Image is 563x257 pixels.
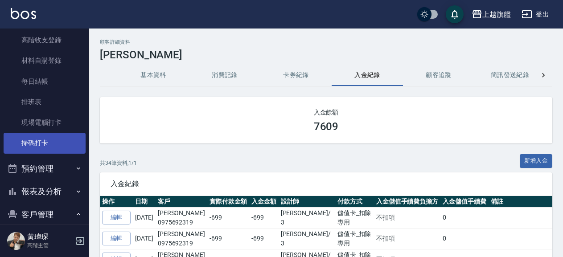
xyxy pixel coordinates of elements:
td: [PERSON_NAME] / 3 [279,207,335,228]
th: 入金儲值手續費 [440,196,489,208]
td: 儲值卡_扣除專用 [335,207,374,228]
p: 0975692319 [158,218,205,227]
a: 掃碼打卡 [4,133,86,153]
th: 備註 [489,196,552,208]
td: -699 [249,207,279,228]
th: 入金儲值手續費負擔方 [374,196,441,208]
button: 入金紀錄 [332,65,403,86]
th: 設計師 [279,196,335,208]
td: [DATE] [133,207,156,228]
a: 排班表 [4,92,86,112]
a: 編輯 [102,232,131,245]
td: [DATE] [133,228,156,249]
a: 高階收支登錄 [4,30,86,50]
button: 卡券紀錄 [260,65,332,86]
th: 入金金額 [249,196,279,208]
button: 簡訊發送紀錄 [474,65,546,86]
td: -699 [207,228,249,249]
th: 付款方式 [335,196,374,208]
img: Person [7,232,25,250]
td: -699 [249,228,279,249]
img: Logo [11,8,36,19]
td: -699 [207,207,249,228]
p: 共 34 筆資料, 1 / 1 [100,159,137,167]
h2: 入金餘額 [111,108,542,117]
button: 新增入金 [520,154,553,168]
th: 實際付款金額 [207,196,249,208]
p: 高階主管 [27,241,73,249]
td: [PERSON_NAME] / 3 [279,228,335,249]
p: 0975692319 [158,239,205,248]
button: save [446,5,464,23]
a: 現場電腦打卡 [4,112,86,133]
td: [PERSON_NAME] [156,228,207,249]
td: 0 [440,228,489,249]
th: 日期 [133,196,156,208]
button: 消費記錄 [189,65,260,86]
button: 基本資料 [118,65,189,86]
h3: [PERSON_NAME] [100,49,552,61]
button: 預約管理 [4,157,86,180]
h2: 顧客詳細資料 [100,39,552,45]
button: 客戶管理 [4,203,86,226]
th: 客戶 [156,196,207,208]
button: 登出 [518,6,552,23]
td: 不扣項 [374,207,441,228]
a: 材料自購登錄 [4,50,86,71]
td: 儲值卡_扣除專用 [335,228,374,249]
th: 操作 [100,196,133,208]
button: 上越旗艦 [468,5,514,24]
a: 編輯 [102,211,131,224]
div: 上越旗艦 [482,9,511,20]
a: 每日結帳 [4,71,86,92]
button: 顧客追蹤 [403,65,474,86]
td: 0 [440,207,489,228]
span: 入金紀錄 [111,179,542,188]
button: 報表及分析 [4,180,86,203]
h5: 黃瑋琛 [27,233,73,241]
td: [PERSON_NAME] [156,207,207,228]
td: 不扣項 [374,228,441,249]
h3: 7609 [314,120,339,133]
